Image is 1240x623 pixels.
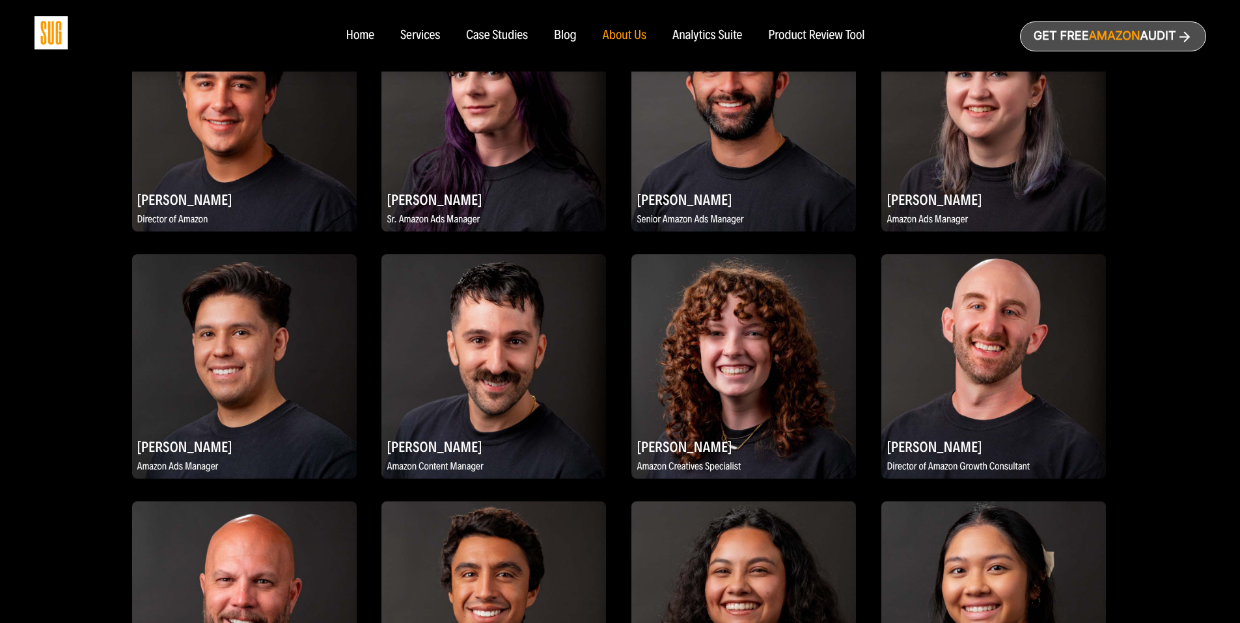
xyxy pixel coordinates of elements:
img: Anna Butts, Amazon Creatives Specialist [631,254,856,479]
a: Analytics Suite [672,29,742,43]
p: Sr. Amazon Ads Manager [381,212,606,228]
img: Sug [34,16,68,49]
p: Senior Amazon Ads Manager [631,212,856,228]
a: Get freeAmazonAudit [1020,21,1206,51]
a: Services [400,29,440,43]
img: Patrick DeRiso, II, Amazon Content Manager [381,254,606,479]
h2: [PERSON_NAME] [631,434,856,459]
a: Case Studies [466,29,528,43]
a: Product Review Tool [768,29,864,43]
h2: [PERSON_NAME] [381,434,606,459]
a: About Us [603,29,647,43]
img: David Allen, Director of Amazon Growth Consultant [881,254,1106,479]
a: Blog [554,29,577,43]
span: Amazon [1088,29,1140,43]
p: Amazon Ads Manager [881,212,1106,228]
h2: [PERSON_NAME] [881,434,1106,459]
h2: [PERSON_NAME] [132,187,357,212]
img: Victor Farfan Baltazar, Amazon Ads Manager [132,254,357,479]
img: Alex Peck, Director of Amazon [132,7,357,232]
p: Amazon Content Manager [381,459,606,475]
img: Nikki Valles, Sr. Amazon Ads Manager [381,7,606,232]
h2: [PERSON_NAME] [132,434,357,459]
img: Chelsea Jaffe, Amazon Ads Manager [881,7,1106,232]
h2: [PERSON_NAME] [381,187,606,212]
a: Home [346,29,374,43]
p: Director of Amazon [132,212,357,228]
p: Director of Amazon Growth Consultant [881,459,1106,475]
img: Anthony Hernandez, Senior Amazon Ads Manager [631,7,856,232]
p: Amazon Creatives Specialist [631,459,856,475]
h2: [PERSON_NAME] [631,187,856,212]
h2: [PERSON_NAME] [881,187,1106,212]
p: Amazon Ads Manager [132,459,357,475]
